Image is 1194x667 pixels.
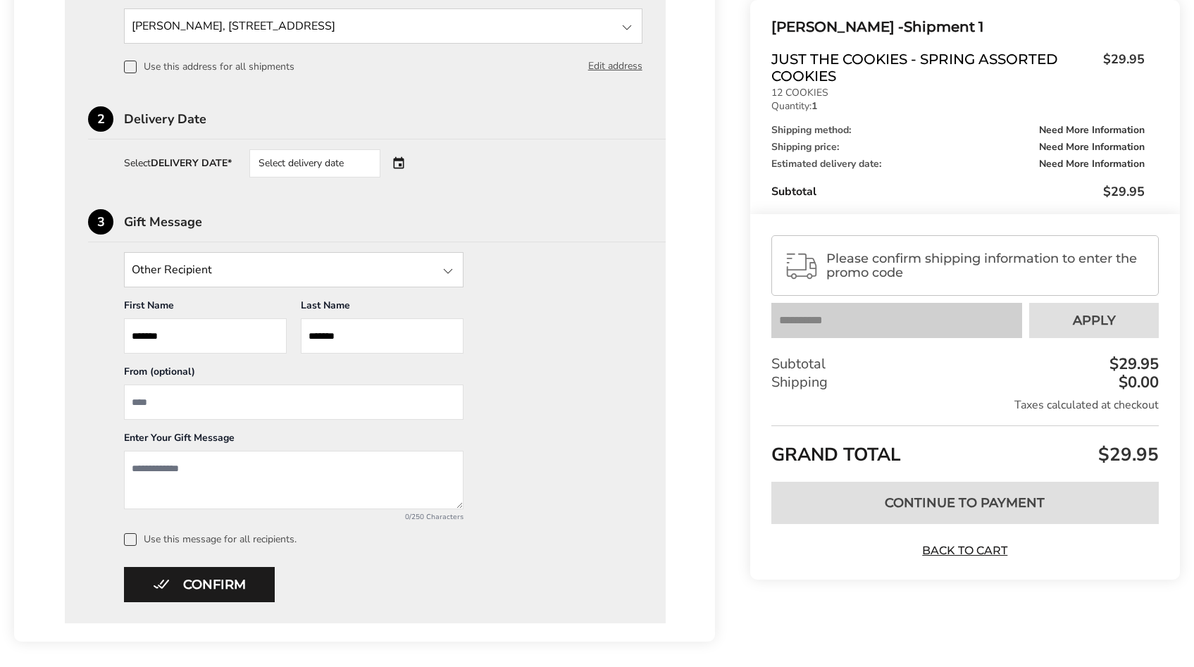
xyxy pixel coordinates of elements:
[1096,51,1145,81] span: $29.95
[301,318,464,354] input: Last Name
[1039,159,1145,169] span: Need More Information
[771,101,1145,111] p: Quantity:
[124,431,464,451] div: Enter Your Gift Message
[771,425,1159,471] div: GRAND TOTAL
[811,99,817,113] strong: 1
[1095,442,1159,467] span: $29.95
[88,209,113,235] div: 3
[771,51,1145,85] a: Just The Cookies - Spring Assorted Cookies$29.95
[771,373,1159,392] div: Shipping
[124,318,287,354] input: First Name
[301,299,464,318] div: Last Name
[124,158,232,168] div: Select
[124,533,642,546] label: Use this message for all recipients.
[124,299,287,318] div: First Name
[124,216,666,228] div: Gift Message
[826,251,1146,280] span: Please confirm shipping information to enter the promo code
[124,567,275,602] button: Confirm button
[124,365,464,385] div: From (optional)
[124,385,464,420] input: From
[588,58,642,74] button: Edit address
[1115,375,1159,390] div: $0.00
[771,125,1145,135] div: Shipping method:
[1039,142,1145,152] span: Need More Information
[124,113,666,125] div: Delivery Date
[771,88,1145,98] p: 12 COOKIES
[1106,356,1159,372] div: $29.95
[1039,125,1145,135] span: Need More Information
[124,8,642,44] input: State
[771,355,1159,373] div: Subtotal
[124,451,464,509] textarea: Add a message
[1073,314,1116,327] span: Apply
[771,183,1145,200] div: Subtotal
[1103,183,1145,200] span: $29.95
[124,252,464,287] input: State
[771,159,1145,169] div: Estimated delivery date:
[1029,303,1159,338] button: Apply
[771,142,1145,152] div: Shipping price:
[771,15,1145,39] div: Shipment 1
[124,61,294,73] label: Use this address for all shipments
[771,18,904,35] span: [PERSON_NAME] -
[771,482,1159,524] button: Continue to Payment
[88,106,113,132] div: 2
[771,51,1096,85] span: Just The Cookies - Spring Assorted Cookies
[771,397,1159,413] div: Taxes calculated at checkout
[124,512,464,522] div: 0/250 Characters
[249,149,380,177] div: Select delivery date
[151,156,232,170] strong: DELIVERY DATE*
[916,543,1014,559] a: Back to Cart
